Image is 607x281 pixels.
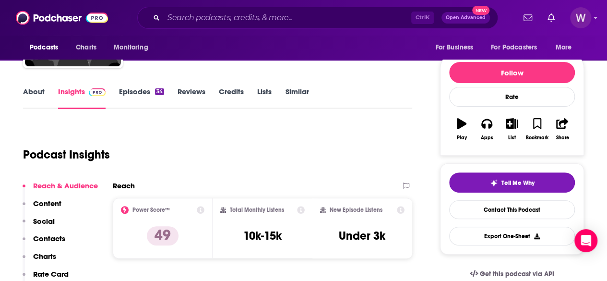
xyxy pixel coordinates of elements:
h1: Podcast Insights [23,147,110,162]
a: Similar [285,87,309,109]
h2: New Episode Listens [330,207,382,213]
span: Logged in as williammwhite [570,7,591,28]
button: Play [449,112,474,147]
span: More [556,41,572,54]
h3: 10k-15k [243,229,282,243]
p: Social [33,217,55,226]
span: For Business [435,41,473,54]
div: Share [556,135,569,141]
div: 34 [155,88,164,95]
p: Rate Card [33,269,69,279]
img: User Profile [570,7,591,28]
span: Podcasts [30,41,58,54]
div: Search podcasts, credits, & more... [137,7,498,29]
p: Content [33,199,61,208]
button: Content [23,199,61,217]
span: For Podcasters [491,41,537,54]
button: List [500,112,524,147]
img: Podchaser Pro [89,88,106,96]
a: InsightsPodchaser Pro [58,87,106,109]
span: Open Advanced [446,15,486,20]
a: Episodes34 [119,87,164,109]
img: tell me why sparkle [490,179,498,187]
span: Get this podcast via API [480,270,554,278]
span: Tell Me Why [501,179,535,187]
span: Monitoring [114,41,148,54]
span: Charts [76,41,96,54]
button: open menu [485,38,551,57]
p: Charts [33,252,56,261]
a: Charts [70,38,102,57]
p: 49 [147,226,179,245]
button: open menu [23,38,71,57]
span: New [472,6,489,15]
button: Reach & Audience [23,181,98,199]
a: Show notifications dropdown [544,10,559,26]
button: open menu [107,38,160,57]
h2: Power Score™ [132,207,170,213]
div: Play [457,135,467,141]
div: Apps [481,135,493,141]
p: Reach & Audience [33,181,98,190]
button: Export One-Sheet [449,227,575,245]
button: tell me why sparkleTell Me Why [449,172,575,193]
a: Lists [257,87,272,109]
div: Rate [449,87,575,107]
p: Contacts [33,234,65,243]
h3: Under 3k [339,229,385,243]
div: List [508,135,516,141]
a: Contact This Podcast [449,200,575,219]
a: Credits [219,87,244,109]
button: Contacts [23,234,65,252]
div: Open Intercom Messenger [574,229,597,252]
button: Open AdvancedNew [441,12,490,24]
span: Ctrl K [411,12,434,24]
input: Search podcasts, credits, & more... [164,10,411,25]
a: About [23,87,45,109]
button: Charts [23,252,56,269]
a: Reviews [178,87,205,109]
a: Show notifications dropdown [520,10,536,26]
button: Follow [449,62,575,83]
div: Bookmark [526,135,548,141]
button: open menu [549,38,584,57]
button: Social [23,217,55,234]
h2: Total Monthly Listens [230,207,284,213]
img: Podchaser - Follow, Share and Rate Podcasts [16,9,108,27]
button: Show profile menu [570,7,591,28]
button: Apps [474,112,499,147]
button: Share [550,112,575,147]
h2: Reach [113,181,135,190]
button: open menu [428,38,485,57]
button: Bookmark [524,112,549,147]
